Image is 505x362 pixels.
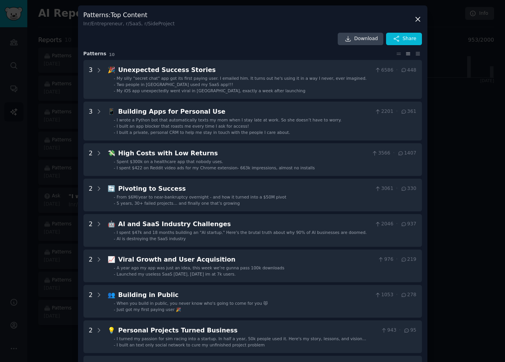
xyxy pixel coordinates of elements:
span: 330 [400,185,416,192]
div: - [114,307,115,312]
div: 2 [89,290,93,312]
span: 💡 [108,327,115,334]
div: Unexpected Success Stories [118,65,372,75]
span: 219 [400,256,416,263]
div: - [114,88,115,93]
div: - [114,82,115,87]
span: 🤖 [108,220,115,228]
span: 448 [400,67,416,74]
div: 2 [89,149,93,170]
span: 📱 [108,108,115,115]
div: - [114,194,115,200]
div: 3 [89,65,93,93]
span: 10 [109,52,115,57]
div: - [114,342,115,348]
span: I built a private, personal CRM to help me stay in touch with the people I care about. [117,130,290,135]
span: · [393,150,395,157]
span: 1053 [374,292,393,299]
div: 2 [89,184,93,206]
button: Share [386,33,422,45]
div: - [114,117,115,123]
div: AI and SaaS Industry Challenges [118,220,372,229]
span: Two people in [GEOGRAPHIC_DATA] used my SaaS app!!! [117,82,233,87]
span: I built an text only social network to cure my unfinished project problem [117,343,265,347]
div: Building in Public [118,290,372,300]
span: My iOS app unexpectedly went viral in [GEOGRAPHIC_DATA], exactly a week after launching [117,88,305,93]
div: - [114,159,115,164]
span: · [396,108,398,115]
span: 📈 [108,256,115,263]
span: Pattern s [83,51,106,58]
span: 943 [381,327,397,334]
span: 3061 [374,185,393,192]
div: - [114,76,115,81]
span: 2046 [374,221,393,228]
span: 2201 [374,108,393,115]
span: I spent $422 on Reddit video ads for my Chrome extension- 663k impressions, almost no installs [117,165,315,170]
div: In r/Entrepreneur, r/SaaS, r/SideProject [83,21,175,28]
div: Personal Projects Turned Business [118,326,378,336]
div: - [114,336,115,341]
span: 3566 [371,150,390,157]
span: 278 [400,292,416,299]
span: 361 [400,108,416,115]
span: A year ago my app was just an idea, this week we’re gunna pass 100k downloads [117,265,284,270]
div: 2 [89,326,93,348]
span: · [396,67,398,74]
span: Launched my useless SaaS [DATE], [DATE] im at 7k users. [117,272,236,276]
div: - [114,130,115,135]
span: Download [354,35,378,42]
div: 2 [89,255,93,277]
div: 3 [89,107,93,135]
span: From $6M/year to near-bankruptcy overnight - and how it turned into a $50M pivot [117,195,286,199]
span: 6586 [374,67,393,74]
span: 976 [377,256,393,263]
span: I wrote a Python bot that automatically texts my mom when I stay late at work. So she doesn’t hav... [117,118,342,122]
a: Download [338,33,383,45]
span: 95 [403,327,416,334]
span: I spent $47k and 18 months building an "AI startup." Here's the brutal truth about why 90% of AI ... [117,230,367,235]
div: - [114,165,115,170]
div: Building Apps for Personal Use [118,107,372,117]
span: My silly "secret chat" app got its first paying user. I emailed him. It turns out he's using it i... [117,76,367,81]
span: 5 years, 30+ failed projects… and finally one that’s growing [117,201,240,206]
span: · [396,256,398,263]
span: 💸 [108,149,115,157]
span: AI is destroying the SaaS industry [117,236,186,241]
span: · [396,185,398,192]
span: 937 [400,221,416,228]
div: Viral Growth and User Acquisition [118,255,375,265]
span: Just got my first paying user 🎉 [117,307,181,312]
span: I turned my passion for sim racing into a startup. In half a year, 50k people used it. Here's my ... [117,336,366,341]
div: High Costs with Low Returns [118,149,369,158]
div: Pivoting to Success [118,184,372,194]
div: 2 [89,220,93,241]
div: - [114,123,115,129]
span: When you build in public, you never know who's going to come for you 😾 [117,301,268,306]
div: - [114,271,115,277]
h3: Patterns : Top Content [83,11,175,27]
div: - [114,200,115,206]
div: - [114,236,115,241]
span: 🔄 [108,185,115,192]
span: 👥 [108,291,115,299]
div: - [114,300,115,306]
div: - [114,265,115,271]
span: · [396,221,398,228]
span: Spent $300k on a healthcare app that nobody uses. [117,159,223,164]
span: · [399,327,401,334]
span: 🎉 [108,66,115,74]
span: · [396,292,398,299]
span: 1407 [397,150,416,157]
span: Share [402,35,416,42]
div: - [114,230,115,235]
span: I built an app blocker that roasts me every time I ask for access! [117,124,249,128]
